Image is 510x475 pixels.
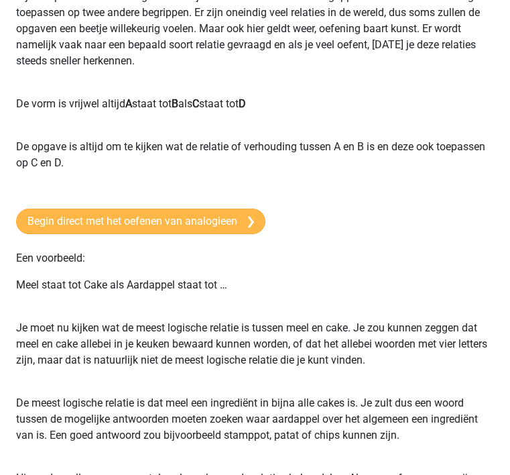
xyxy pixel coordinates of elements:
[248,216,254,228] img: arrow-right.e5bd35279c78.svg
[172,97,178,110] b: B
[192,97,199,110] b: C
[16,277,494,309] p: Meel staat tot Cake als Aardappel staat tot …
[16,209,265,234] a: Begin direct met het oefenen van analogieen
[16,395,494,460] p: De meest logische relatie is dat meel een ingrediënt in bijna alle cakes is. Je zult dus een woor...
[16,250,494,266] p: Een voorbeeld:
[16,320,494,384] p: Je moet nu kijken wat de meest logische relatie is tussen meel en cake. Je zou kunnen zeggen dat ...
[125,97,132,110] b: A
[16,139,494,187] p: De opgave is altijd om te kijken wat de relatie of verhouding tussen A en B is en deze ook toepas...
[16,96,494,128] p: De vorm is vrijwel altijd staat tot als staat tot
[239,97,246,110] b: D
